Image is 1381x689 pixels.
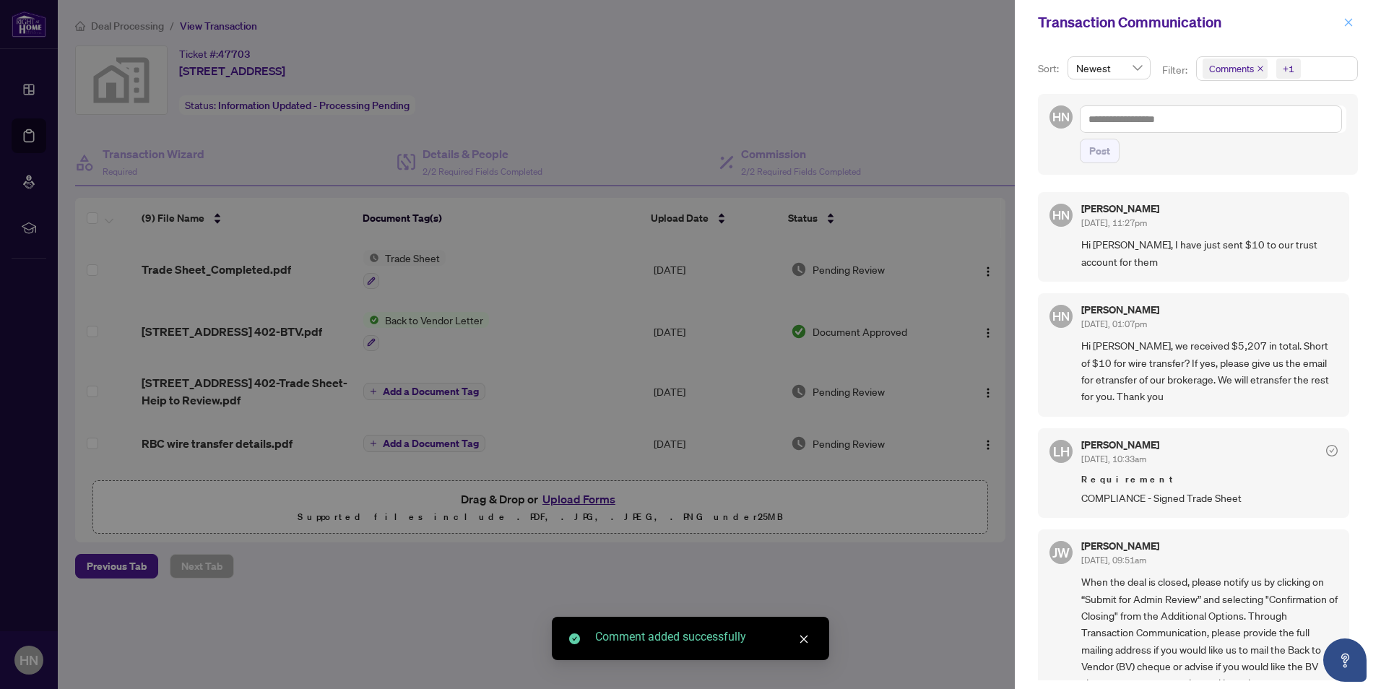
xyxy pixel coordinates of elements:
[1076,57,1142,79] span: Newest
[1052,108,1070,126] span: HN
[1038,12,1339,33] div: Transaction Communication
[1081,454,1146,464] span: [DATE], 10:33am
[1081,490,1338,506] span: COMPLIANCE - Signed Trade Sheet
[1052,542,1070,563] span: JW
[1081,337,1338,405] span: Hi [PERSON_NAME], we received $5,207 in total. Short of $10 for wire transfer? If yes, please giv...
[1038,61,1062,77] p: Sort:
[1081,440,1159,450] h5: [PERSON_NAME]
[1257,65,1264,72] span: close
[799,634,809,644] span: close
[1283,61,1294,76] div: +1
[1343,17,1354,27] span: close
[1052,206,1070,225] span: HN
[1323,638,1367,682] button: Open asap
[1080,139,1120,163] button: Post
[1081,236,1338,270] span: Hi [PERSON_NAME], I have just sent $10 to our trust account for them
[1081,217,1147,228] span: [DATE], 11:27pm
[1081,318,1147,329] span: [DATE], 01:07pm
[796,631,812,647] a: Close
[1209,61,1254,76] span: Comments
[569,633,580,644] span: check-circle
[1081,204,1159,214] h5: [PERSON_NAME]
[1203,58,1268,79] span: Comments
[1326,445,1338,456] span: check-circle
[1081,541,1159,551] h5: [PERSON_NAME]
[1162,62,1190,78] p: Filter:
[1081,305,1159,315] h5: [PERSON_NAME]
[1081,555,1146,565] span: [DATE], 09:51am
[1053,441,1070,461] span: LH
[1052,307,1070,326] span: HN
[595,628,812,646] div: Comment added successfully
[1081,472,1338,487] span: Requirement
